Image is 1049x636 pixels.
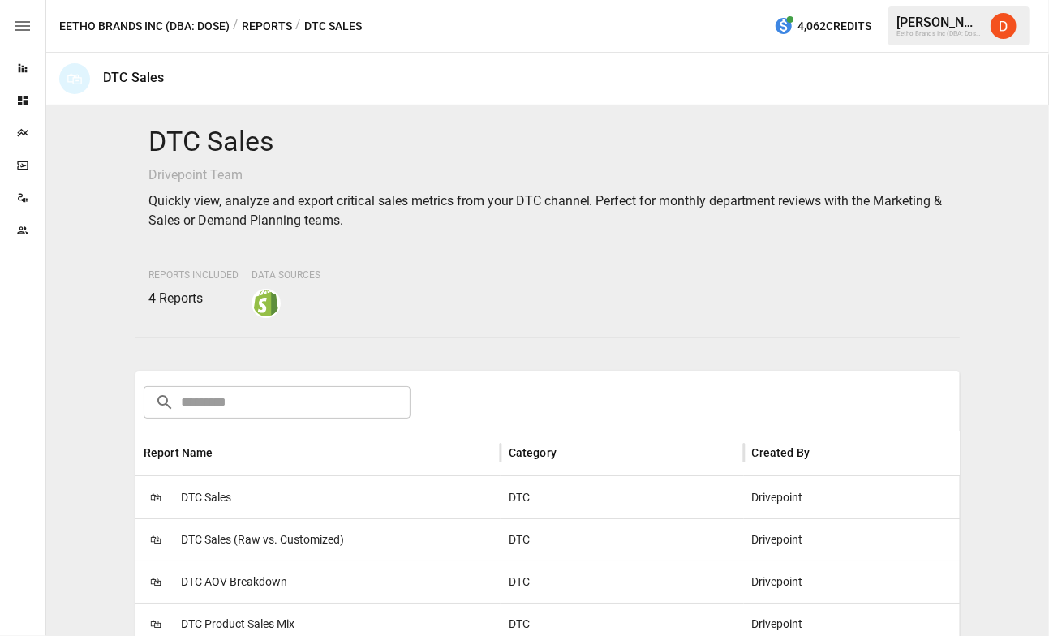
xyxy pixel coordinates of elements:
[144,527,168,552] span: 🛍
[148,269,239,281] span: Reports Included
[744,518,987,561] div: Drivepoint
[501,561,744,603] div: DTC
[744,561,987,603] div: Drivepoint
[148,191,948,230] p: Quickly view, analyze and export critical sales metrics from your DTC channel. Perfect for monthl...
[752,446,810,459] div: Created By
[59,63,90,94] div: 🛍
[797,16,871,37] span: 4,062 Credits
[501,476,744,518] div: DTC
[148,165,948,185] p: Drivepoint Team
[767,11,878,41] button: 4,062Credits
[811,441,834,464] button: Sort
[144,569,168,594] span: 🛍
[144,485,168,509] span: 🛍
[103,70,164,85] div: DTC Sales
[896,30,981,37] div: Eetho Brands Inc (DBA: Dose)
[148,125,948,159] h4: DTC Sales
[558,441,581,464] button: Sort
[253,290,279,316] img: shopify
[242,16,292,37] button: Reports
[59,16,230,37] button: Eetho Brands Inc (DBA: Dose)
[181,477,231,518] span: DTC Sales
[509,446,557,459] div: Category
[144,612,168,636] span: 🛍
[181,561,287,603] span: DTC AOV Breakdown
[233,16,239,37] div: /
[148,289,239,308] p: 4 Reports
[501,518,744,561] div: DTC
[981,3,1026,49] button: Daley Meistrell
[744,476,987,518] div: Drivepoint
[181,519,344,561] span: DTC Sales (Raw vs. Customized)
[252,269,320,281] span: Data Sources
[991,13,1017,39] img: Daley Meistrell
[144,446,213,459] div: Report Name
[215,441,238,464] button: Sort
[295,16,301,37] div: /
[896,15,981,30] div: [PERSON_NAME]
